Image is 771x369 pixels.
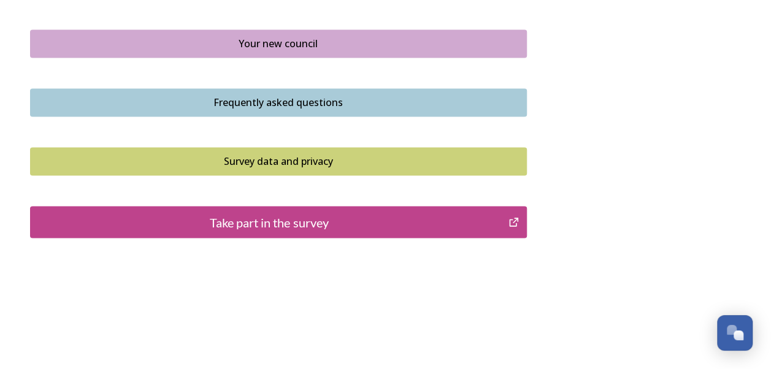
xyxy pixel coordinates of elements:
[37,213,502,231] div: Take part in the survey
[30,88,527,116] button: Frequently asked questions
[30,147,527,175] button: Survey data and privacy
[37,95,520,110] div: Frequently asked questions
[30,206,527,238] button: Take part in the survey
[37,154,520,169] div: Survey data and privacy
[30,29,527,58] button: Your new council
[717,315,753,351] button: Open Chat
[37,36,520,51] div: Your new council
